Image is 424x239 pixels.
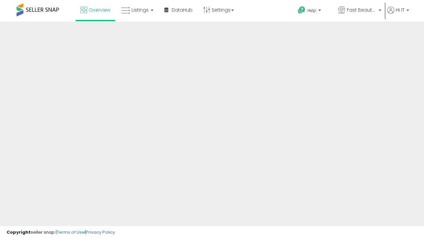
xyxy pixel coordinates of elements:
[57,229,85,235] a: Terms of Use
[172,7,192,13] span: DataHub
[132,7,149,13] span: Listings
[307,8,316,13] span: Help
[297,6,306,14] i: Get Help
[89,7,110,13] span: Overview
[86,229,115,235] a: Privacy Policy
[292,1,332,22] a: Help
[387,7,409,22] a: Hi IT
[7,229,31,235] strong: Copyright
[7,229,115,236] div: seller snap | |
[347,7,377,13] span: Fast Beauty ([GEOGRAPHIC_DATA])
[396,7,404,13] span: Hi IT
